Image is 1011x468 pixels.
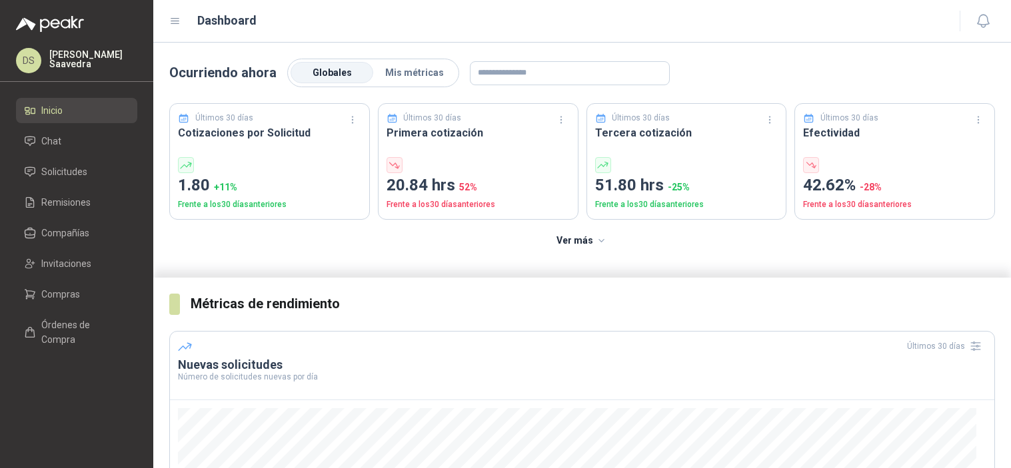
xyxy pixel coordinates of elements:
h3: Cotizaciones por Solicitud [178,124,361,141]
h3: Efectividad [803,124,986,141]
p: Frente a los 30 días anteriores [803,198,986,211]
a: Compras [16,282,137,307]
h3: Nuevas solicitudes [178,357,986,373]
span: -28 % [860,182,882,192]
p: Frente a los 30 días anteriores [178,198,361,211]
p: Número de solicitudes nuevas por día [178,373,986,381]
button: Ver más [549,228,615,254]
span: Órdenes de Compra [41,318,125,347]
span: Solicitudes [41,164,87,179]
p: Últimos 30 días [195,112,253,124]
span: Compras [41,287,80,302]
a: Solicitudes [16,159,137,184]
span: Globales [313,67,352,78]
p: 51.80 hrs [595,173,778,198]
span: Remisiones [41,195,91,210]
span: Invitaciones [41,256,91,271]
p: Últimos 30 días [612,112,670,124]
span: 52 % [459,182,477,192]
h3: Primera cotización [387,124,570,141]
a: Invitaciones [16,251,137,276]
div: Últimos 30 días [907,336,986,357]
p: 20.84 hrs [387,173,570,198]
span: Mis métricas [385,67,444,78]
img: Logo peakr [16,16,84,32]
a: Órdenes de Compra [16,312,137,352]
p: Últimos 30 días [403,112,461,124]
p: 1.80 [178,173,361,198]
p: Frente a los 30 días anteriores [387,198,570,211]
p: Frente a los 30 días anteriores [595,198,778,211]
h3: Tercera cotización [595,124,778,141]
span: Inicio [41,103,63,118]
span: -25 % [668,182,690,192]
p: 42.62% [803,173,986,198]
a: Compañías [16,220,137,246]
h3: Métricas de rendimiento [191,294,995,314]
a: Remisiones [16,190,137,215]
h1: Dashboard [197,11,257,30]
a: Inicio [16,98,137,123]
p: [PERSON_NAME] Saavedra [49,50,137,69]
span: Chat [41,134,61,148]
p: Últimos 30 días [820,112,878,124]
span: + 11 % [214,182,237,192]
div: DS [16,48,41,73]
p: Ocurriendo ahora [169,63,277,83]
a: Chat [16,128,137,154]
span: Compañías [41,226,89,240]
